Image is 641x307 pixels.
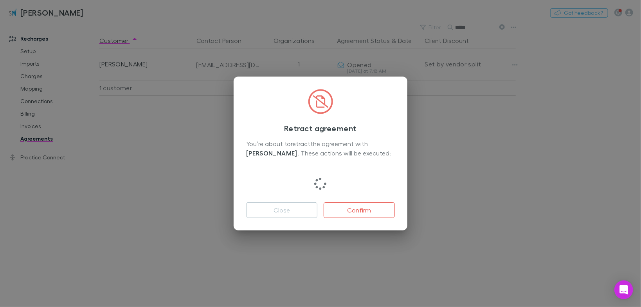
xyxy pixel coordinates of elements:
[246,139,395,159] div: You’re about to retract the agreement with . These actions will be executed:
[308,89,333,114] img: CircledFileSlash.svg
[246,149,297,157] strong: [PERSON_NAME]
[246,123,395,133] h3: Retract agreement
[614,280,633,299] div: Open Intercom Messenger
[246,202,317,218] button: Close
[324,202,395,218] button: Confirm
